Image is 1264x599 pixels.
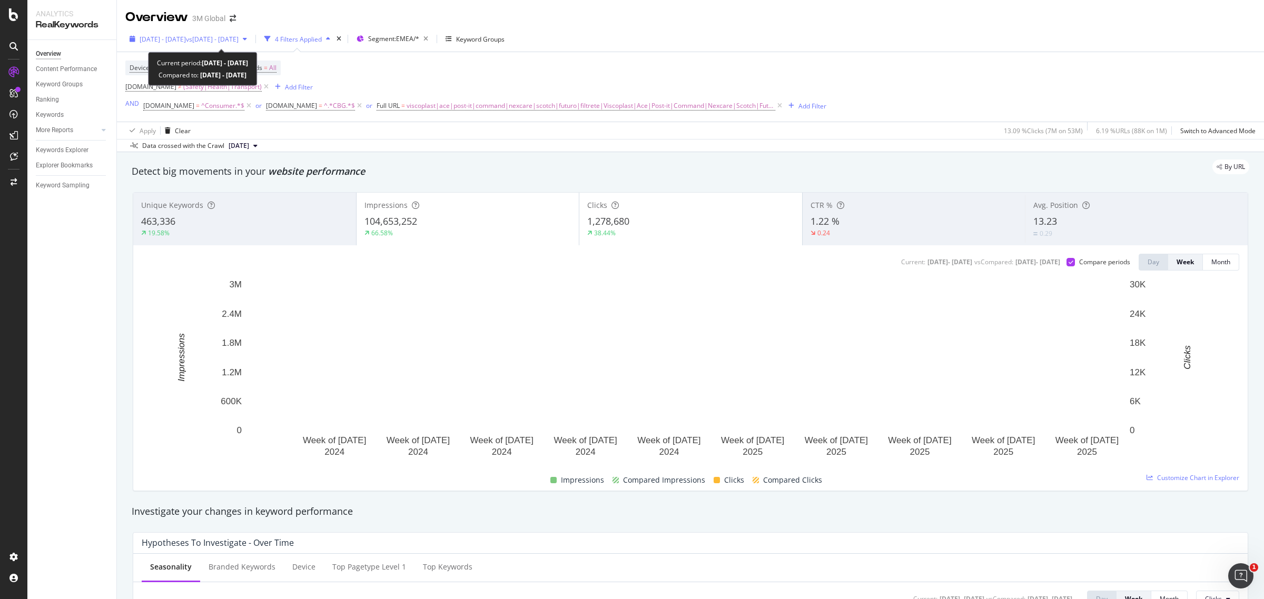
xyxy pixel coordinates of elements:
text: Week of [DATE] [721,435,784,445]
a: Keyword Groups [36,79,109,90]
text: 2025 [1077,447,1097,457]
a: Explorer Bookmarks [36,160,109,171]
div: Keywords [36,109,64,121]
text: 2025 [743,447,763,457]
div: 3M Global [192,13,225,24]
button: Clear [161,122,191,139]
text: 2.4M [222,309,242,319]
button: Week [1168,254,1203,271]
div: Top Keywords [423,562,472,572]
div: Apply [140,126,156,135]
text: Week of [DATE] [972,435,1035,445]
div: Overview [125,8,188,26]
div: Current period: [157,57,248,69]
button: 4 Filters Applied [260,31,334,47]
div: Month [1211,257,1230,266]
span: 2025 Jun. 29th [229,141,249,151]
text: Week of [DATE] [303,435,366,445]
button: Segment:EMEA/* [352,31,432,47]
text: 1.8M [222,338,242,348]
span: Full URL [377,101,400,110]
span: Customize Chart in Explorer [1157,473,1239,482]
span: vs [DATE] - [DATE] [186,35,239,44]
text: Week of [DATE] [387,435,450,445]
text: 2025 [993,447,1013,457]
span: 13.23 [1033,215,1057,227]
div: or [366,101,372,110]
span: Compared Impressions [623,474,705,486]
a: Overview [36,48,109,59]
span: Impressions [364,200,408,210]
iframe: Intercom live chat [1228,563,1253,588]
text: Week of [DATE] [805,435,868,445]
div: Device [292,562,315,572]
div: Keyword Groups [36,79,83,90]
text: 6K [1130,396,1141,406]
div: Compare periods [1079,257,1130,266]
div: 38.44% [594,228,616,237]
span: = [401,101,405,110]
text: 18K [1130,338,1146,348]
span: Avg. Position [1033,200,1078,210]
img: Equal [1033,232,1038,235]
text: 12K [1130,367,1146,377]
div: RealKeywords [36,19,108,31]
span: Clicks [587,200,607,210]
div: times [334,34,343,44]
div: arrow-right-arrow-left [230,15,236,22]
button: Add Filter [784,99,826,112]
a: Keywords [36,109,109,121]
a: Keywords Explorer [36,145,109,156]
div: Compared to: [159,69,246,81]
div: Hypotheses to Investigate - Over Time [142,537,294,548]
text: 2024 [408,447,428,457]
a: Customize Chart in Explorer [1147,473,1239,482]
span: 1.22 % [811,215,840,227]
text: 600K [221,396,242,406]
div: Keyword Sampling [36,180,90,191]
span: ≠ [178,82,182,91]
button: Apply [125,122,156,139]
div: Keyword Groups [456,35,505,44]
a: Ranking [36,94,109,105]
div: [DATE] - [DATE] [927,257,972,266]
div: 0.29 [1040,229,1052,238]
div: Current: [901,257,925,266]
button: Keyword Groups [441,31,509,47]
div: or [255,101,262,110]
button: [DATE] - [DATE]vs[DATE] - [DATE] [125,31,251,47]
div: Add Filter [285,83,313,92]
button: Month [1203,254,1239,271]
text: 0 [237,425,242,435]
text: 2025 [826,447,846,457]
text: 30K [1130,279,1146,289]
span: [DOMAIN_NAME] [125,82,176,91]
svg: A chart. [142,279,1229,462]
span: [DATE] - [DATE] [140,35,186,44]
text: 1.2M [222,367,242,377]
span: By URL [1224,164,1245,170]
div: Overview [36,48,61,59]
div: Switch to Advanced Mode [1180,126,1256,135]
span: Impressions [561,474,604,486]
button: Switch to Advanced Mode [1176,122,1256,139]
div: Investigate your changes in keyword performance [132,505,1249,518]
text: Week of [DATE] [637,435,700,445]
button: AND [125,98,139,108]
span: 1,278,680 [587,215,629,227]
div: vs Compared : [974,257,1013,266]
div: Data crossed with the Crawl [142,141,224,151]
text: 2024 [324,447,344,457]
span: Device [130,63,150,72]
span: 463,336 [141,215,175,227]
text: Week of [DATE] [888,435,951,445]
div: Explorer Bookmarks [36,160,93,171]
span: viscoplast|ace|post-it|command|nexcare|scotch|futuro|filtrete|Viscoplast|Ace|Post-it|Command|Nexc... [407,98,775,113]
button: or [255,101,262,111]
a: More Reports [36,125,98,136]
div: Add Filter [798,102,826,111]
b: [DATE] - [DATE] [202,58,248,67]
div: Clear [175,126,191,135]
text: 2025 [910,447,930,457]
